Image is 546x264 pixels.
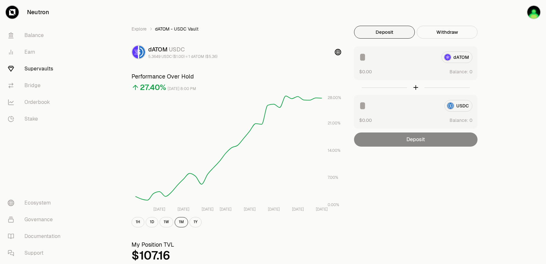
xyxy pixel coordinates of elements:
[328,202,339,207] tspan: 0.00%
[268,207,280,212] tspan: [DATE]
[3,228,69,245] a: Documentation
[3,211,69,228] a: Governance
[132,240,341,249] h3: My Position TVL
[450,68,468,75] span: Balance:
[527,6,540,19] img: New_ado
[328,148,341,153] tspan: 14.00%
[3,245,69,261] a: Support
[159,217,173,227] button: 1W
[177,207,189,212] tspan: [DATE]
[132,46,138,59] img: dATOM Logo
[155,26,198,32] span: dATOM - USDC Vault
[3,111,69,127] a: Stake
[189,217,202,227] button: 1Y
[169,46,185,53] span: USDC
[3,77,69,94] a: Bridge
[132,72,341,81] h3: Performance Over Hold
[168,85,196,93] div: [DATE] 8:00 PM
[3,27,69,44] a: Balance
[220,207,232,212] tspan: [DATE]
[148,54,217,59] div: 5.3649 USDC ($1.00) = 1 dATOM ($5.36)
[328,95,341,100] tspan: 28.00%
[3,60,69,77] a: Supervaults
[244,207,256,212] tspan: [DATE]
[354,26,415,39] button: Deposit
[328,175,338,180] tspan: 7.00%
[154,207,166,212] tspan: [DATE]
[202,207,214,212] tspan: [DATE]
[359,68,372,75] button: $0.00
[3,195,69,211] a: Ecosystem
[132,249,341,262] div: $107.16
[175,217,188,227] button: 1M
[140,82,166,93] div: 27.40%
[450,117,468,123] span: Balance:
[3,94,69,111] a: Orderbook
[132,26,341,32] nav: breadcrumb
[146,217,158,227] button: 1D
[328,121,341,126] tspan: 21.00%
[148,45,217,54] div: dATOM
[3,44,69,60] a: Earn
[292,207,304,212] tspan: [DATE]
[132,26,147,32] a: Explore
[359,117,372,123] button: $0.00
[417,26,478,39] button: Withdraw
[139,46,145,59] img: USDC Logo
[316,207,328,212] tspan: [DATE]
[132,217,144,227] button: 1H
